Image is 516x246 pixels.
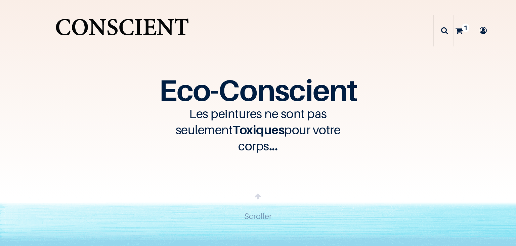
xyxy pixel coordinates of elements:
[54,13,190,48] a: Logo of Conscient
[462,24,469,32] sup: 1
[454,15,473,46] a: 1
[269,138,278,153] span: ...
[232,122,284,137] span: Toxiques
[157,106,359,154] h3: Les peintures ne sont pas seulement pour votre corps
[31,78,485,102] h1: Eco-Conscient
[54,13,190,48] img: Conscient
